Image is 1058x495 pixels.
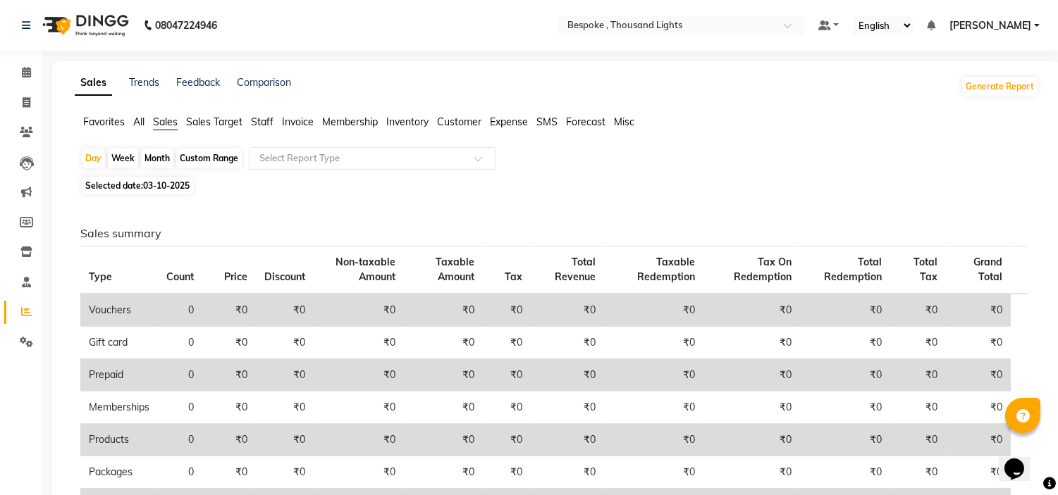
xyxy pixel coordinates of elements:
td: ₹0 [604,359,703,391]
span: Invoice [282,115,314,128]
td: ₹0 [946,456,1011,489]
span: SMS [536,115,558,128]
td: Products [80,424,158,456]
span: Sales Target [186,115,242,128]
span: Discount [264,270,305,283]
span: Grand Total [973,256,1002,283]
td: ₹0 [314,294,404,327]
td: ₹0 [703,456,800,489]
td: ₹0 [404,294,483,327]
td: ₹0 [314,456,404,489]
a: Comparison [237,76,291,89]
td: 0 [158,294,202,327]
span: Type [89,270,112,283]
td: ₹0 [890,456,946,489]
div: Week [108,149,138,168]
td: ₹0 [483,456,531,489]
span: Non-taxable Amount [336,256,395,283]
td: ₹0 [483,424,531,456]
td: ₹0 [531,359,604,391]
td: ₹0 [604,424,703,456]
td: ₹0 [531,327,604,359]
span: Customer [437,115,481,128]
div: Day [82,149,105,168]
td: ₹0 [604,391,703,424]
span: Total Revenue [555,256,596,283]
a: Sales [75,70,112,96]
td: Gift card [80,327,158,359]
td: ₹0 [800,359,890,391]
td: ₹0 [483,294,531,327]
span: Membership [322,115,378,128]
span: Expense [490,115,528,128]
span: 03-10-2025 [143,180,190,191]
td: ₹0 [946,359,1011,391]
td: Packages [80,456,158,489]
td: ₹0 [800,424,890,456]
td: 0 [158,424,202,456]
img: logo [36,6,133,45]
td: ₹0 [800,391,890,424]
td: ₹0 [256,359,314,391]
td: ₹0 [483,359,531,391]
span: Total Tax [914,256,937,283]
span: Misc [614,115,634,128]
td: ₹0 [202,359,256,391]
a: Trends [129,76,159,89]
td: ₹0 [202,456,256,489]
td: ₹0 [604,456,703,489]
b: 08047224946 [155,6,217,45]
span: [PERSON_NAME] [949,18,1031,33]
td: 0 [158,456,202,489]
td: ₹0 [483,391,531,424]
h6: Sales summary [80,227,1028,240]
td: ₹0 [404,391,483,424]
td: ₹0 [703,294,800,327]
span: Selected date: [82,177,193,194]
td: ₹0 [946,327,1011,359]
td: ₹0 [800,456,890,489]
td: ₹0 [314,359,404,391]
span: All [133,115,144,128]
td: ₹0 [256,456,314,489]
td: ₹0 [890,391,946,424]
td: ₹0 [202,391,256,424]
td: ₹0 [404,456,483,489]
td: ₹0 [404,424,483,456]
td: 0 [158,391,202,424]
td: ₹0 [531,456,604,489]
iframe: chat widget [999,439,1044,481]
td: ₹0 [604,294,703,327]
span: Staff [251,115,273,128]
td: ₹0 [404,359,483,391]
td: Memberships [80,391,158,424]
td: Prepaid [80,359,158,391]
td: ₹0 [703,359,800,391]
td: ₹0 [202,424,256,456]
td: ₹0 [314,424,404,456]
td: ₹0 [800,327,890,359]
td: ₹0 [946,294,1011,327]
td: ₹0 [531,391,604,424]
td: ₹0 [202,327,256,359]
td: ₹0 [314,327,404,359]
td: ₹0 [531,294,604,327]
td: ₹0 [890,359,946,391]
span: Tax [505,270,522,283]
td: ₹0 [703,424,800,456]
td: 0 [158,327,202,359]
div: Custom Range [176,149,242,168]
span: Favorites [83,115,125,128]
span: Taxable Amount [436,256,474,283]
td: ₹0 [604,327,703,359]
td: ₹0 [946,391,1011,424]
a: Feedback [176,76,220,89]
button: Generate Report [962,77,1038,96]
span: Inventory [386,115,429,128]
span: Sales [153,115,178,128]
td: ₹0 [256,391,314,424]
div: Month [141,149,173,168]
td: ₹0 [800,294,890,327]
span: Tax On Redemption [734,256,792,283]
td: ₹0 [404,327,483,359]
